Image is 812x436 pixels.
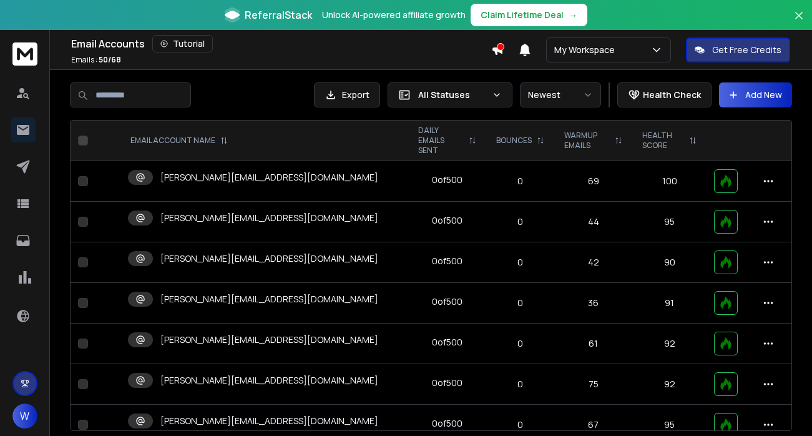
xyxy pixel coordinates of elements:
div: 0 of 500 [432,255,462,267]
td: 91 [632,283,707,324]
span: ReferralStack [245,7,312,22]
div: 0 of 500 [432,377,462,389]
button: Claim Lifetime Deal→ [471,4,587,26]
button: Newest [520,82,601,107]
td: 36 [554,283,632,324]
p: 0 [494,378,547,390]
div: 0 of 500 [432,417,462,430]
p: 0 [494,337,547,350]
p: 0 [494,297,547,309]
td: 69 [554,161,632,202]
p: [PERSON_NAME][EMAIL_ADDRESS][DOMAIN_NAME] [160,171,378,184]
p: All Statuses [418,89,487,101]
div: Email Accounts [71,35,491,52]
p: 0 [494,216,547,228]
p: HEALTH SCORE [642,131,684,151]
span: 50 / 68 [99,54,121,65]
p: [PERSON_NAME][EMAIL_ADDRESS][DOMAIN_NAME] [160,252,378,265]
td: 92 [632,364,707,405]
p: [PERSON_NAME][EMAIL_ADDRESS][DOMAIN_NAME] [160,334,378,346]
td: 90 [632,242,707,283]
p: Health Check [643,89,701,101]
button: W [12,404,37,429]
button: Health Check [617,82,712,107]
p: BOUNCES [496,136,532,146]
p: 0 [494,175,547,187]
button: Export [314,82,380,107]
td: 92 [632,324,707,364]
p: [PERSON_NAME][EMAIL_ADDRESS][DOMAIN_NAME] [160,212,378,224]
td: 95 [632,202,707,242]
p: [PERSON_NAME][EMAIL_ADDRESS][DOMAIN_NAME] [160,374,378,387]
button: Add New [719,82,792,107]
p: DAILY EMAILS SENT [418,126,464,156]
td: 100 [632,161,707,202]
div: EMAIL ACCOUNT NAME [130,136,228,146]
button: Close banner [791,7,807,37]
td: 44 [554,202,632,242]
p: 0 [494,419,547,431]
p: WARMUP EMAILS [564,131,610,151]
p: My Workspace [554,44,620,56]
button: Tutorial [152,35,213,52]
span: → [569,9,577,21]
p: Get Free Credits [712,44,781,56]
p: [PERSON_NAME][EMAIL_ADDRESS][DOMAIN_NAME] [160,415,378,427]
td: 42 [554,242,632,283]
div: 0 of 500 [432,295,462,308]
p: Emails : [71,55,121,65]
p: [PERSON_NAME][EMAIL_ADDRESS][DOMAIN_NAME] [160,293,378,305]
div: 0 of 500 [432,336,462,349]
td: 75 [554,364,632,405]
div: 0 of 500 [432,174,462,186]
td: 61 [554,324,632,364]
div: 0 of 500 [432,214,462,227]
p: 0 [494,256,547,269]
button: Get Free Credits [686,37,790,62]
p: Unlock AI-powered affiliate growth [322,9,466,21]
